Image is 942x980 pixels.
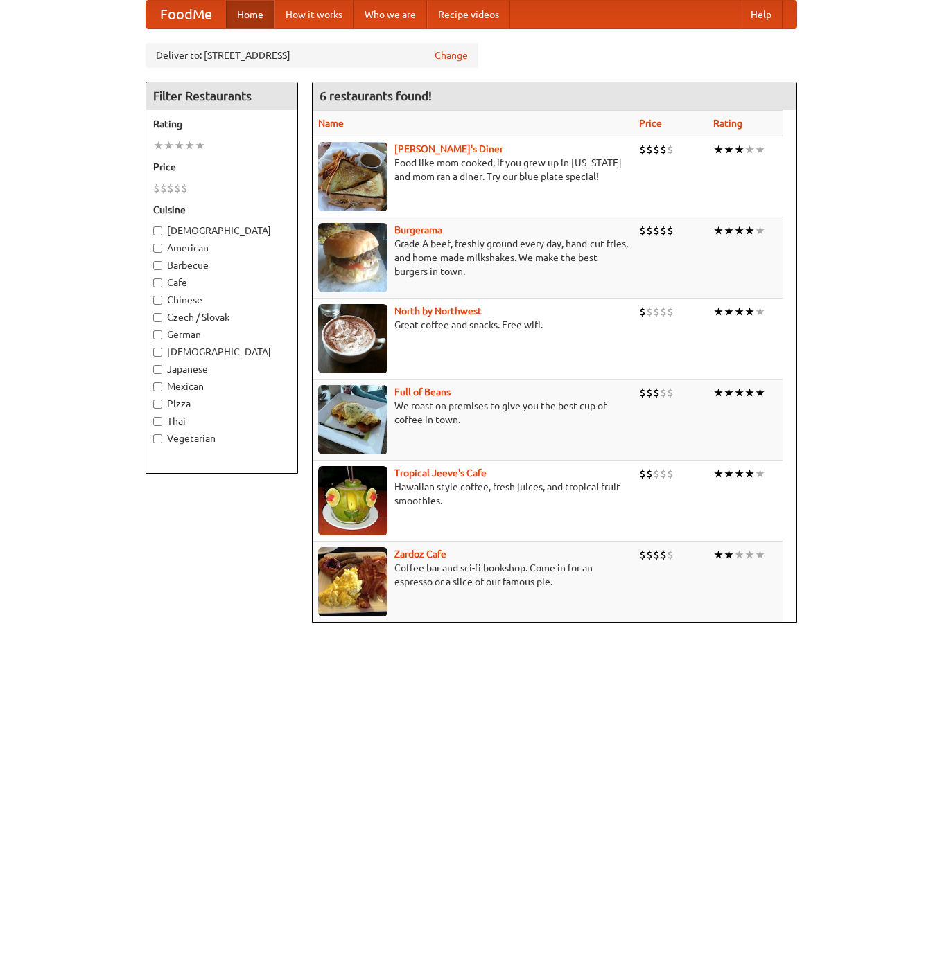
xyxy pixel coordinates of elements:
[153,293,290,307] label: Chinese
[153,160,290,174] h5: Price
[639,547,646,562] li: $
[153,431,290,445] label: Vegetarian
[740,1,783,28] a: Help
[639,118,662,129] a: Price
[153,414,290,428] label: Thai
[153,380,290,393] label: Mexican
[394,305,482,317] a: North by Northwest
[755,466,765,481] li: ★
[755,547,765,562] li: ★
[639,385,646,400] li: $
[153,348,162,357] input: [DEMOGRAPHIC_DATA]
[734,142,744,157] li: ★
[394,549,446,560] a: Zardoz Cafe
[660,304,667,319] li: $
[653,304,660,319] li: $
[744,304,755,319] li: ★
[146,43,478,68] div: Deliver to: [STREET_ADDRESS]
[153,226,162,235] input: [DEMOGRAPHIC_DATA]
[653,466,660,481] li: $
[174,138,184,153] li: ★
[724,466,734,481] li: ★
[653,385,660,400] li: $
[354,1,427,28] a: Who we are
[153,244,162,253] input: American
[646,466,653,481] li: $
[146,82,297,110] h4: Filter Restaurants
[734,466,744,481] li: ★
[153,278,162,287] input: Cafe
[318,480,628,508] p: Hawaiian style coffee, fresh juices, and tropical fruit smoothies.
[667,547,674,562] li: $
[153,313,162,322] input: Czech / Slovak
[153,382,162,391] input: Mexican
[153,181,160,196] li: $
[734,223,744,238] li: ★
[318,142,387,211] img: sallys.jpg
[744,385,755,400] li: ★
[667,223,674,238] li: $
[734,385,744,400] li: ★
[660,385,667,400] li: $
[724,142,734,157] li: ★
[153,117,290,131] h5: Rating
[153,400,162,409] input: Pizza
[713,466,724,481] li: ★
[427,1,510,28] a: Recipe videos
[153,417,162,426] input: Thai
[646,547,653,562] li: $
[639,466,646,481] li: $
[435,48,468,62] a: Change
[153,434,162,443] input: Vegetarian
[755,223,765,238] li: ★
[713,385,724,400] li: ★
[318,466,387,535] img: jeeves.jpg
[394,386,451,398] a: Full of Beans
[153,203,290,217] h5: Cuisine
[146,1,226,28] a: FoodMe
[153,365,162,374] input: Japanese
[174,181,181,196] li: $
[153,241,290,255] label: American
[160,181,167,196] li: $
[724,304,734,319] li: ★
[318,118,344,129] a: Name
[153,258,290,272] label: Barbecue
[660,142,667,157] li: $
[755,304,765,319] li: ★
[734,304,744,319] li: ★
[667,385,674,400] li: $
[639,223,646,238] li: $
[713,223,724,238] li: ★
[646,385,653,400] li: $
[667,142,674,157] li: $
[713,142,724,157] li: ★
[226,1,274,28] a: Home
[660,466,667,481] li: $
[153,362,290,376] label: Japanese
[724,223,734,238] li: ★
[660,223,667,238] li: $
[195,138,205,153] li: ★
[394,224,442,235] a: Burgerama
[318,385,387,454] img: beans.jpg
[153,261,162,270] input: Barbecue
[639,304,646,319] li: $
[153,138,164,153] li: ★
[153,224,290,238] label: [DEMOGRAPHIC_DATA]
[667,304,674,319] li: $
[653,142,660,157] li: $
[274,1,354,28] a: How it works
[153,310,290,324] label: Czech / Slovak
[153,330,162,339] input: German
[724,547,734,562] li: ★
[153,328,290,341] label: German
[724,385,734,400] li: ★
[744,547,755,562] li: ★
[646,304,653,319] li: $
[153,397,290,411] label: Pizza
[394,143,503,154] a: [PERSON_NAME]'s Diner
